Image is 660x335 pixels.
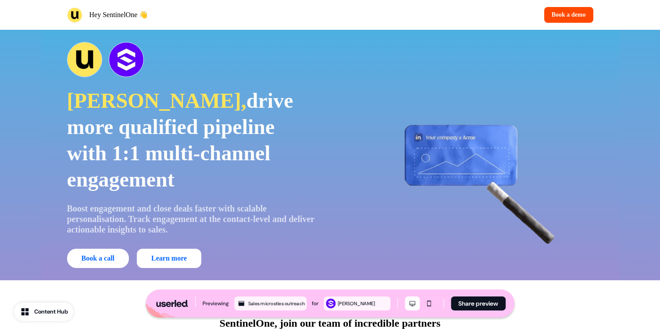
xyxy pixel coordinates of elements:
[338,300,389,307] div: [PERSON_NAME]
[421,296,436,310] button: Mobile mode
[89,10,148,20] p: Hey SentinelOne 👋
[544,7,593,23] button: Book a demo
[67,203,318,235] p: Boost engagement and close deals faster with scalable personalisation. Track engagement at the co...
[14,303,73,321] button: Content Hub
[67,249,129,268] button: Book a call
[34,307,68,316] div: Content Hub
[67,89,246,112] span: [PERSON_NAME],
[248,300,305,307] div: Sales microsties outreach
[137,249,201,268] a: Learn more
[405,296,420,310] button: Desktop mode
[451,296,506,310] button: Share preview
[203,299,229,308] div: Previewing
[312,299,318,308] div: for
[220,315,441,331] p: SentinelOne, join our team of incredible partners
